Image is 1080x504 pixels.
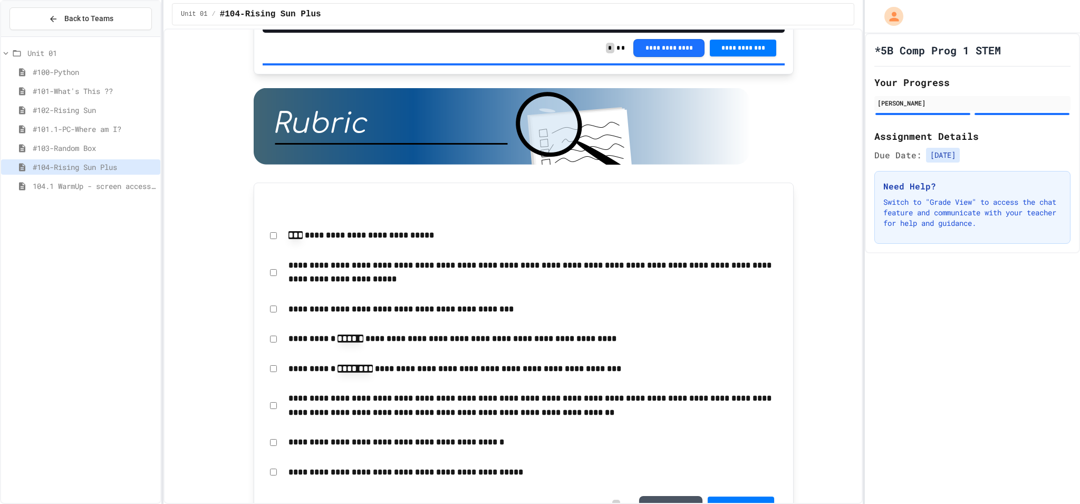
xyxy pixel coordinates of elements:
span: #102-Rising Sun [33,104,156,116]
h3: Need Help? [883,180,1062,193]
h1: *5B Comp Prog 1 STEM [874,43,1001,58]
div: My Account [873,4,906,28]
span: #103-Random Box [33,142,156,154]
span: #101.1-PC-Where am I? [33,123,156,135]
span: #101-What's This ?? [33,85,156,97]
span: #100-Python [33,66,156,78]
span: Unit 01 [27,47,156,59]
p: Switch to "Grade View" to access the chat feature and communicate with your teacher for help and ... [883,197,1062,229]
span: Back to Teams [64,13,113,24]
button: Back to Teams [9,7,152,30]
h2: Your Progress [874,75,1071,90]
span: / [211,10,215,18]
span: Due Date: [874,149,922,161]
h2: Assignment Details [874,129,1071,144]
span: Unit 01 [181,10,207,18]
span: #104-Rising Sun Plus [220,8,321,21]
span: #104-Rising Sun Plus [33,161,156,173]
span: 104.1 WarmUp - screen accessors [33,180,156,192]
div: [PERSON_NAME] [877,98,1067,108]
span: [DATE] [926,148,960,163]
